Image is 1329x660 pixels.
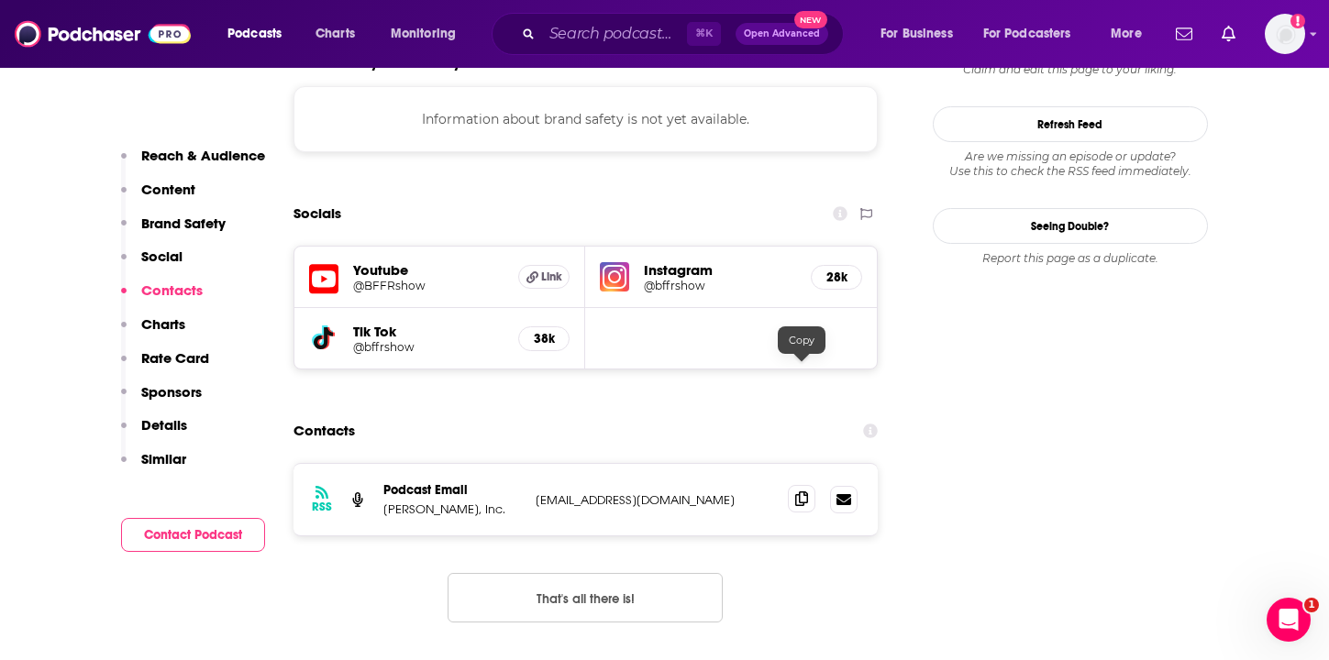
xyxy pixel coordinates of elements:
[141,181,195,198] p: Content
[1265,14,1305,54] img: User Profile
[141,247,183,265] p: Social
[1098,19,1165,49] button: open menu
[316,21,355,47] span: Charts
[1304,598,1319,612] span: 1
[121,349,209,383] button: Rate Card
[312,500,332,514] h3: RSS
[1111,21,1142,47] span: More
[542,19,687,49] input: Search podcasts, credits, & more...
[121,383,202,417] button: Sponsors
[353,261,504,279] h5: Youtube
[448,573,723,622] button: Nothing here.
[536,492,774,508] p: [EMAIL_ADDRESS][DOMAIN_NAME]
[644,261,796,279] h5: Instagram
[304,19,366,49] a: Charts
[293,86,879,152] div: Information about brand safety is not yet available.
[687,22,721,46] span: ⌘ K
[121,147,265,181] button: Reach & Audience
[141,349,209,367] p: Rate Card
[141,281,203,299] p: Contacts
[1290,14,1305,28] svg: Add a profile image
[141,416,187,434] p: Details
[121,214,226,248] button: Brand Safety
[121,450,186,484] button: Similar
[600,262,629,291] img: iconImage
[121,315,185,349] button: Charts
[121,281,203,315] button: Contacts
[141,214,226,232] p: Brand Safety
[121,518,265,552] button: Contact Podcast
[383,482,521,498] p: Podcast Email
[215,19,305,49] button: open menu
[518,265,570,289] a: Link
[534,331,554,346] h5: 38k
[1214,18,1243,49] a: Show notifications dropdown
[1267,598,1311,642] iframe: Intercom live chat
[794,11,827,28] span: New
[1265,14,1305,54] button: Show profile menu
[293,196,341,231] h2: Socials
[509,13,861,55] div: Search podcasts, credits, & more...
[121,416,187,450] button: Details
[644,279,796,292] a: @bffrshow
[1265,14,1305,54] span: Logged in as AparnaKulkarni
[983,21,1071,47] span: For Podcasters
[293,413,355,448] h2: Contacts
[971,19,1098,49] button: open menu
[353,340,504,354] a: @bffrshow
[383,501,521,517] p: [PERSON_NAME], Inc.
[778,326,825,354] div: Copy
[353,279,504,292] a: @BFFRshow
[744,29,820,38] span: Open Advanced
[391,21,456,47] span: Monitoring
[933,106,1208,142] button: Refresh Feed
[826,269,847,285] h5: 28k
[880,21,953,47] span: For Business
[353,323,504,340] h5: Tik Tok
[15,16,191,51] img: Podchaser - Follow, Share and Rate Podcasts
[933,251,1208,266] div: Report this page as a duplicate.
[1168,18,1200,49] a: Show notifications dropdown
[227,21,282,47] span: Podcasts
[736,23,828,45] button: Open AdvancedNew
[378,19,480,49] button: open menu
[121,181,195,214] button: Content
[141,315,185,333] p: Charts
[121,247,183,281] button: Social
[868,19,976,49] button: open menu
[141,147,265,164] p: Reach & Audience
[933,208,1208,244] a: Seeing Double?
[541,269,562,284] span: Link
[141,383,202,401] p: Sponsors
[141,450,186,467] p: Similar
[933,149,1208,179] div: Are we missing an episode or update? Use this to check the RSS feed immediately.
